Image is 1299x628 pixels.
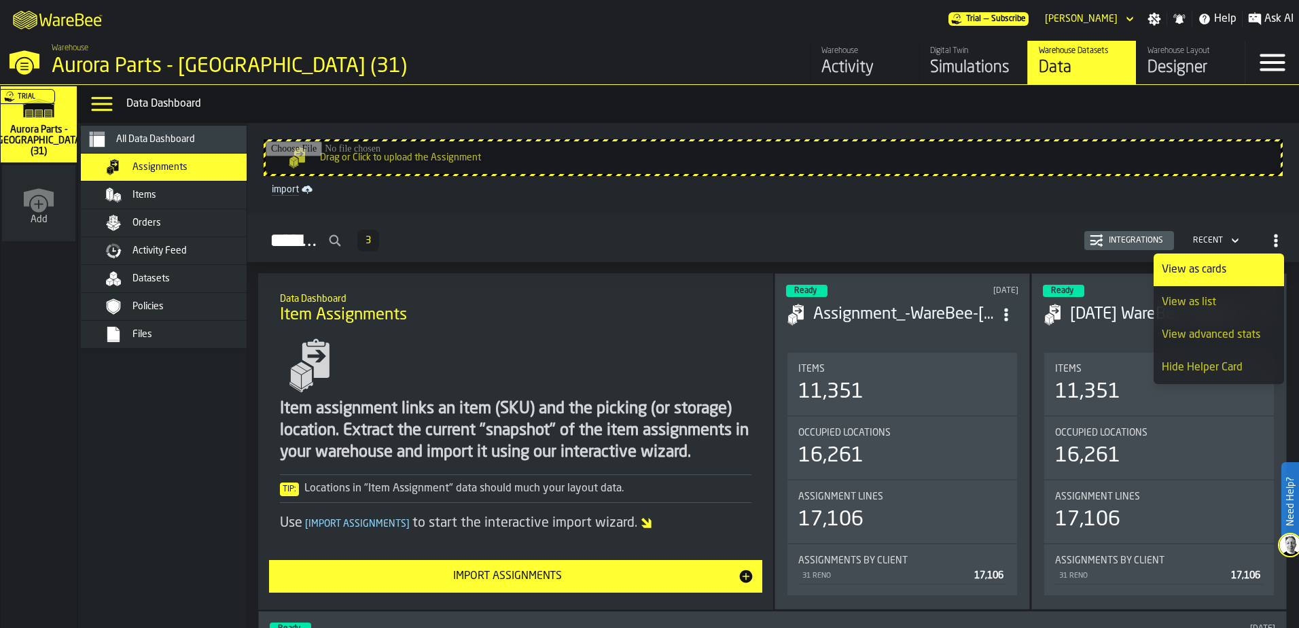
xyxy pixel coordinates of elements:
div: Title [798,491,1006,502]
div: Updated: 8/8/2025, 8:24:12 AM Created: 8/8/2025, 8:24:05 AM [925,286,1019,296]
label: button-toggle-Help [1192,11,1242,27]
div: stat-Assignment lines [1044,481,1274,543]
div: Title [1055,428,1263,438]
label: button-toggle-Data Menu [83,90,121,118]
div: Menu Subscription [948,12,1029,26]
div: Data Dashboard [126,96,1294,112]
div: Title [1055,555,1263,566]
label: Need Help? [1283,464,1298,540]
div: 11,351 [798,380,864,404]
input: Drag or Click to upload the Assignment [266,141,1281,174]
span: Help [1214,11,1236,27]
div: DropdownMenuValue-Bob Lueken Lueken [1045,14,1118,24]
div: status-3 2 [786,285,828,297]
div: DropdownMenuValue-4 [1193,236,1223,245]
span: Ask AI [1264,11,1294,27]
span: Assignment lines [798,491,883,502]
li: menu Datasets [81,265,271,293]
section: card-AssignmentDashboardCard [786,350,1018,598]
div: Assignment_-WareBee-Aurora Reno-assignment- V2080825.csv-2025-08-08 [813,304,994,326]
div: Title [1055,491,1263,502]
span: Warehouse [52,43,88,53]
span: Occupied Locations [798,428,891,438]
li: menu Policies [81,293,271,321]
li: dropdown-item [1154,319,1284,351]
span: Import Assignments [302,519,412,529]
span: All Data Dashboard [116,134,195,145]
div: stat-Assignments by Client [1044,544,1274,595]
span: Items [1055,364,1082,374]
ul: dropdown-menu [1154,254,1284,417]
a: link-to-/wh/new [2,165,75,244]
span: Datasets [132,273,170,284]
span: Item Assignments [280,304,407,326]
button: button-Integrations [1084,231,1174,250]
section: card-AssignmentDashboardCard [1043,350,1275,598]
button: button-Import Assignments [269,560,762,593]
li: menu Orders [81,209,271,237]
div: Title [798,555,1006,566]
li: menu All Data Dashboard [81,126,271,154]
div: Integrations [1103,236,1169,245]
div: Title [798,428,1006,438]
li: menu Items [81,181,271,209]
span: Assignment lines [1055,491,1140,502]
h3: Assignment_-WareBee-[PERSON_NAME]-assignment- V2080825.csv-2025-08-08 [813,304,994,326]
span: — [984,14,989,24]
div: View as list [1162,294,1276,311]
div: Data [1039,57,1125,79]
label: button-toggle-Notifications [1167,12,1192,26]
div: DropdownMenuValue-Bob Lueken Lueken [1039,11,1137,27]
label: button-toggle-Ask AI [1243,11,1299,27]
div: Activity [821,57,908,79]
div: 2025-08-08 WareBee-Aurora-assignment- V2.csv [1070,304,1251,326]
div: Import Assignments [277,568,738,585]
div: View advanced stats [1162,327,1276,343]
span: Ready [1051,287,1073,295]
div: Aurora Parts - [GEOGRAPHIC_DATA] (31) [52,54,419,79]
h3: [DATE] WareBee-Aurora-assignment- V2.csv [1070,304,1251,326]
div: 11,351 [1055,380,1120,404]
span: ] [406,519,410,529]
div: ItemListCard- [258,273,773,610]
span: Occupied Locations [1055,428,1147,438]
span: Orders [132,217,161,228]
span: Trial [18,93,35,101]
div: Title [798,364,1006,374]
h2: button-Assignments [247,214,1299,262]
a: link-to-/wh/i/aa2e4adb-2cd5-4688-aa4a-ec82bcf75d46/simulations [1,86,77,165]
span: [ [305,519,308,529]
div: 31 RENO [1058,572,1226,580]
div: 16,261 [798,444,864,468]
span: Assignments by Client [1055,555,1164,566]
div: status-3 2 [1043,285,1084,297]
span: Assignments by Client [798,555,908,566]
span: Add [31,214,48,225]
div: Warehouse Datasets [1039,46,1125,56]
div: Locations in "Item Assignment" data should much your layout data. [280,481,751,497]
div: Warehouse Layout [1147,46,1234,56]
div: Hide Helper Card [1162,360,1276,376]
div: ItemListCard-DashboardItemContainer [775,273,1030,610]
div: Designer [1147,57,1234,79]
li: dropdown-item [1154,351,1284,384]
div: Warehouse [821,46,908,56]
span: 17,106 [974,571,1003,580]
span: Items [798,364,825,374]
a: link-to-/wh/i/aa2e4adb-2cd5-4688-aa4a-ec82bcf75d46/feed/ [810,41,919,84]
div: DropdownMenuValue-4 [1188,232,1242,249]
div: Digital Twin [930,46,1016,56]
span: Activity Feed [132,245,187,256]
li: dropdown-item [1154,254,1284,286]
a: link-to-/wh/i/aa2e4adb-2cd5-4688-aa4a-ec82bcf75d46/pricing/ [948,12,1029,26]
div: 16,261 [1055,444,1120,468]
li: menu Assignments [81,154,271,181]
span: Items [132,190,156,200]
span: 3 [366,236,371,245]
h2: Sub Title [280,291,751,304]
label: button-toggle-Settings [1142,12,1167,26]
div: stat-Occupied Locations [787,417,1017,479]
